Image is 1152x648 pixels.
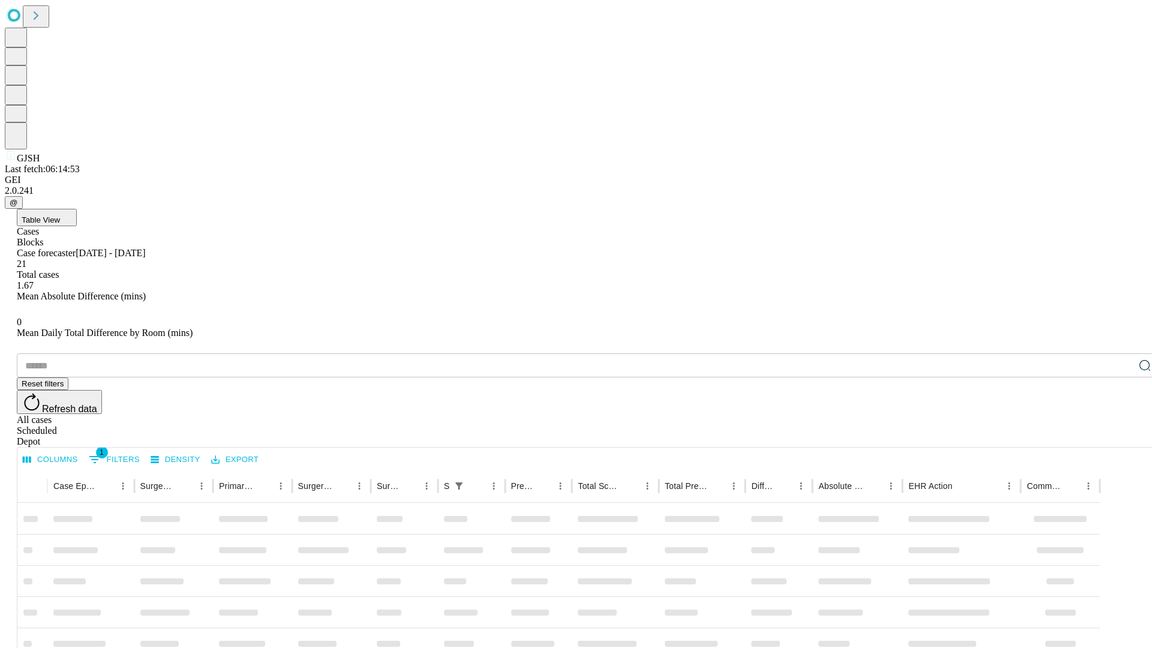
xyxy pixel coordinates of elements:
div: EHR Action [908,481,952,491]
div: Primary Service [219,481,254,491]
button: Menu [485,478,502,494]
div: Surgery Name [298,481,333,491]
span: 1 [96,446,108,458]
button: Menu [193,478,210,494]
button: Menu [115,478,131,494]
span: @ [10,198,18,207]
div: 1 active filter [451,478,467,494]
div: Total Scheduled Duration [578,481,621,491]
button: Menu [552,478,569,494]
button: Menu [1080,478,1097,494]
button: Menu [725,478,742,494]
button: Refresh data [17,390,102,414]
div: Comments [1027,481,1061,491]
button: Sort [334,478,351,494]
button: Sort [256,478,272,494]
button: Reset filters [17,377,68,390]
div: Difference [751,481,775,491]
span: 1.67 [17,280,34,290]
span: Case forecaster [17,248,76,258]
button: Menu [272,478,289,494]
button: Show filters [86,450,143,469]
button: Sort [953,478,970,494]
div: Case Epic Id [53,481,97,491]
button: Export [208,451,262,469]
button: Menu [793,478,809,494]
div: Surgeon Name [140,481,175,491]
button: Sort [1063,478,1080,494]
button: @ [5,196,23,209]
button: Menu [1001,478,1018,494]
span: Total cases [17,269,59,280]
button: Sort [176,478,193,494]
div: 2.0.241 [5,185,1147,196]
button: Menu [418,478,435,494]
button: Table View [17,209,77,226]
button: Sort [866,478,883,494]
span: 0 [17,317,22,327]
span: Mean Absolute Difference (mins) [17,291,146,301]
span: [DATE] - [DATE] [76,248,145,258]
button: Sort [401,478,418,494]
button: Sort [469,478,485,494]
span: Last fetch: 06:14:53 [5,164,80,174]
div: Surgery Date [377,481,400,491]
div: Predicted In Room Duration [511,481,535,491]
div: Scheduled In Room Duration [444,481,449,491]
span: Table View [22,215,60,224]
button: Menu [883,478,899,494]
button: Sort [535,478,552,494]
span: Reset filters [22,379,64,388]
button: Sort [776,478,793,494]
div: Absolute Difference [818,481,865,491]
div: GEI [5,175,1147,185]
button: Sort [622,478,639,494]
span: Mean Daily Total Difference by Room (mins) [17,328,193,338]
button: Select columns [20,451,81,469]
button: Menu [351,478,368,494]
button: Sort [709,478,725,494]
button: Density [148,451,203,469]
span: GJSH [17,153,40,163]
button: Menu [639,478,656,494]
button: Show filters [451,478,467,494]
button: Sort [98,478,115,494]
span: 21 [17,259,26,269]
div: Total Predicted Duration [665,481,708,491]
span: Refresh data [42,404,97,414]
